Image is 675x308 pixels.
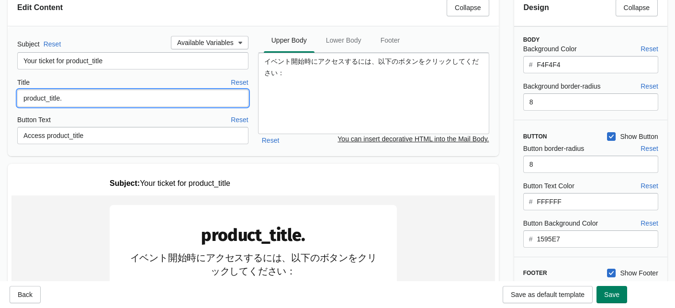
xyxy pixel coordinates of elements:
[529,59,533,70] div: #
[620,268,658,278] span: Show Footer
[258,53,489,134] textarea: イベント開始時にアクセスするには、以下のボタンをクリックしてください：
[40,35,65,53] button: Reset
[641,82,658,90] span: Reset
[455,4,481,11] span: Collapse
[503,286,593,303] button: Save as default template
[529,233,533,245] div: #
[624,4,650,11] span: Collapse
[117,219,366,238] div: shop_name event_time_disclaimer
[227,111,252,128] button: Reset
[523,218,598,228] label: Button Background Color
[258,132,283,149] button: Reset
[524,2,608,13] h2: Design
[637,40,662,57] button: Reset
[596,286,627,303] button: Save
[641,182,658,190] span: Reset
[523,81,601,91] label: Background border-radius
[523,36,658,44] h3: Body
[208,133,242,141] strong: Event Time:
[171,36,248,49] button: Available Variables
[637,140,662,157] button: Reset
[641,219,658,227] span: Reset
[231,116,248,124] span: Reset
[262,137,280,144] span: Reset
[102,8,132,16] strong: Subject:
[102,8,389,16] p: Your ticket for product_title
[277,143,290,151] a: here
[318,32,369,49] span: Lower Body
[227,74,252,91] button: Reset
[17,39,40,49] label: Subject
[641,45,658,53] span: Reset
[10,286,41,303] button: Back
[637,177,662,194] button: Reset
[523,44,577,54] label: Background Color
[18,291,33,298] span: Back
[529,196,533,207] div: #
[231,79,248,86] span: Reset
[637,78,662,95] button: Reset
[44,40,61,48] span: Reset
[604,291,619,298] span: Save
[17,115,51,125] label: Button Text
[523,144,585,153] label: Button border-radius
[264,32,315,49] span: Upper Body
[177,39,234,46] span: Available Variables
[206,98,278,110] a: Access product_title
[218,162,265,170] a: Add to Calendar
[637,276,662,294] button: Reset
[523,280,574,290] label: Footer Text Color
[641,145,658,152] span: Reset
[337,134,489,144] p: You can insert decorative HTML into the Mail Body.
[117,29,366,51] td: product_title.
[17,78,30,87] label: Title
[117,56,366,82] td: イベント開始時にアクセスするには、以下のボタンをクリックしてください：
[511,291,585,298] span: Save as default template
[523,133,599,140] h3: Button
[620,132,658,141] span: Show Button
[523,181,574,191] label: Button Text Color
[117,123,366,181] div: event_time Most up to date information insert_calendar_logo
[17,2,439,13] h2: Edit Content
[373,32,407,49] span: Footer
[637,215,662,232] button: Reset
[523,269,599,277] h3: Footer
